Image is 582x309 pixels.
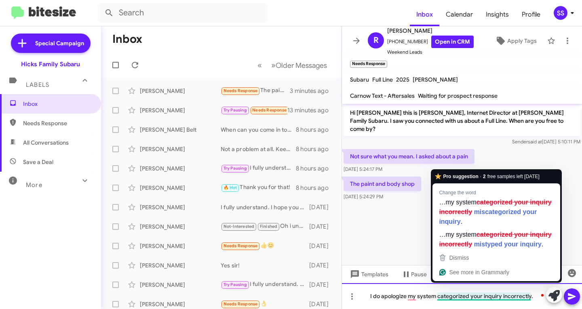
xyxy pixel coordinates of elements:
[253,57,267,74] button: Previous
[342,267,395,282] button: Templates
[287,106,335,114] div: 13 minutes ago
[266,57,332,74] button: Next
[140,203,221,211] div: [PERSON_NAME]
[395,267,433,282] button: Pause
[221,145,296,153] div: Not a problem at all. Keep me updated!
[309,300,335,308] div: [DATE]
[140,145,221,153] div: [PERSON_NAME]
[309,281,335,289] div: [DATE]
[221,183,296,192] div: Thank you for that!
[296,126,335,134] div: 8 hours ago
[221,280,309,289] div: I fully understand. Life does happen and i hope your journey is going well. For sure we are ready...
[21,60,80,68] div: Hicks Family Subaru
[23,119,92,127] span: Needs Response
[528,139,542,145] span: said at
[23,158,53,166] span: Save a Deal
[252,107,287,113] span: Needs Response
[373,34,379,47] span: R
[411,267,427,282] span: Pause
[140,106,221,114] div: [PERSON_NAME]
[276,61,327,70] span: Older Messages
[35,39,84,47] span: Special Campaign
[512,139,580,145] span: Sender [DATE] 5:10:11 PM
[224,301,258,307] span: Needs Response
[224,243,258,248] span: Needs Response
[396,76,409,83] span: 2025
[140,126,221,134] div: [PERSON_NAME] Belt
[221,299,309,309] div: 👌
[387,36,474,48] span: [PHONE_NUMBER]
[410,3,439,26] a: Inbox
[140,281,221,289] div: [PERSON_NAME]
[296,164,335,172] div: 8 hours ago
[26,81,49,88] span: Labels
[23,100,92,108] span: Inbox
[431,36,474,48] a: Open in CRM
[309,242,335,250] div: [DATE]
[348,267,388,282] span: Templates
[221,203,309,211] div: I fully understand. I hope you feel better! Keep us updated down the line we would love to assist...
[140,300,221,308] div: [PERSON_NAME]
[344,177,421,191] p: The paint and body shop
[309,203,335,211] div: [DATE]
[224,185,237,190] span: 🔥 Hot
[488,34,543,48] button: Apply Tags
[221,222,309,231] div: Oh i understand.
[418,92,498,99] span: Waiting for prospect response
[413,76,458,83] span: [PERSON_NAME]
[112,33,142,46] h1: Inbox
[479,3,515,26] a: Insights
[350,92,415,99] span: Carnow Text - Aftersales
[140,242,221,250] div: [PERSON_NAME]
[224,107,247,113] span: Try Pausing
[309,223,335,231] div: [DATE]
[372,76,393,83] span: Full Line
[309,261,335,269] div: [DATE]
[140,87,221,95] div: [PERSON_NAME]
[387,26,474,36] span: [PERSON_NAME]
[224,88,258,93] span: Needs Response
[221,261,309,269] div: Yes sir!
[350,76,369,83] span: Subaru
[257,60,262,70] span: «
[221,241,309,250] div: 👍😊
[547,6,573,20] button: SS
[515,3,547,26] a: Profile
[344,193,383,200] span: [DATE] 5:24:29 PM
[221,126,296,134] div: When can you come in to discuss this? We would love to asssit you!
[140,261,221,269] div: [PERSON_NAME]
[224,166,247,171] span: Try Pausing
[253,57,332,74] nav: Page navigation example
[342,283,582,309] div: To enrich screen reader interactions, please activate Accessibility in Grammarly extension settings
[221,86,290,95] div: The paint and body shop
[344,166,382,172] span: [DATE] 5:24:17 PM
[26,181,42,189] span: More
[290,87,335,95] div: 3 minutes ago
[221,164,296,173] div: I fully understand. I am sorry for your loss...
[344,149,474,164] p: Not sure what you mean. I asked about a pain
[554,6,567,20] div: SS
[344,105,580,136] p: Hi [PERSON_NAME] this is [PERSON_NAME], Internet Director at [PERSON_NAME] Family Subaru. I saw y...
[140,164,221,172] div: [PERSON_NAME]
[224,282,247,287] span: Try Pausing
[350,61,387,68] small: Needs Response
[11,34,91,53] a: Special Campaign
[260,224,278,229] span: Finished
[296,145,335,153] div: 8 hours ago
[140,223,221,231] div: [PERSON_NAME]
[387,48,474,56] span: Weekend Leads
[296,184,335,192] div: 8 hours ago
[140,184,221,192] div: [PERSON_NAME]
[98,3,268,23] input: Search
[439,3,479,26] a: Calendar
[23,139,69,147] span: All Conversations
[271,60,276,70] span: »
[224,224,255,229] span: Not-Interested
[221,105,287,115] div: Not yet
[507,34,537,48] span: Apply Tags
